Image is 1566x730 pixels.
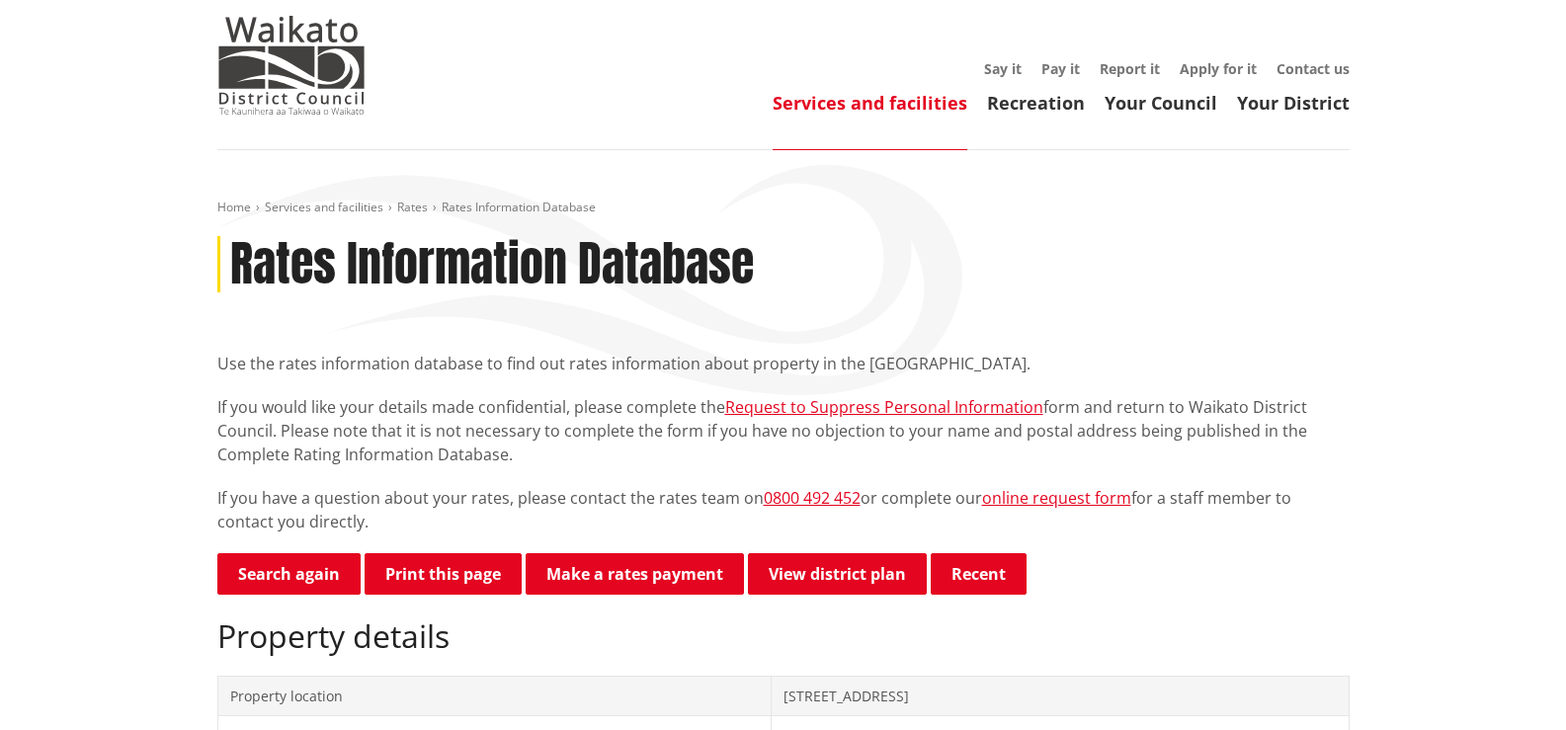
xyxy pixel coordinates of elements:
[725,396,1043,418] a: Request to Suppress Personal Information
[442,199,596,215] span: Rates Information Database
[230,236,754,293] h1: Rates Information Database
[1277,59,1350,78] a: Contact us
[217,617,1350,655] h2: Property details
[1475,647,1546,718] iframe: Messenger Launcher
[987,91,1085,115] a: Recreation
[217,16,366,115] img: Waikato District Council - Te Kaunihera aa Takiwaa o Waikato
[265,199,383,215] a: Services and facilities
[1105,91,1217,115] a: Your Council
[217,200,1350,216] nav: breadcrumb
[1180,59,1257,78] a: Apply for it
[217,553,361,595] a: Search again
[217,676,772,716] td: Property location
[982,487,1131,509] a: online request form
[217,395,1350,466] p: If you would like your details made confidential, please complete the form and return to Waikato ...
[526,553,744,595] a: Make a rates payment
[773,91,967,115] a: Services and facilities
[931,553,1027,595] button: Recent
[1237,91,1350,115] a: Your District
[1100,59,1160,78] a: Report it
[1041,59,1080,78] a: Pay it
[984,59,1022,78] a: Say it
[217,486,1350,533] p: If you have a question about your rates, please contact the rates team on or complete our for a s...
[365,553,522,595] button: Print this page
[397,199,428,215] a: Rates
[748,553,927,595] a: View district plan
[772,676,1349,716] td: [STREET_ADDRESS]
[764,487,861,509] a: 0800 492 452
[217,352,1350,375] p: Use the rates information database to find out rates information about property in the [GEOGRAPHI...
[217,199,251,215] a: Home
